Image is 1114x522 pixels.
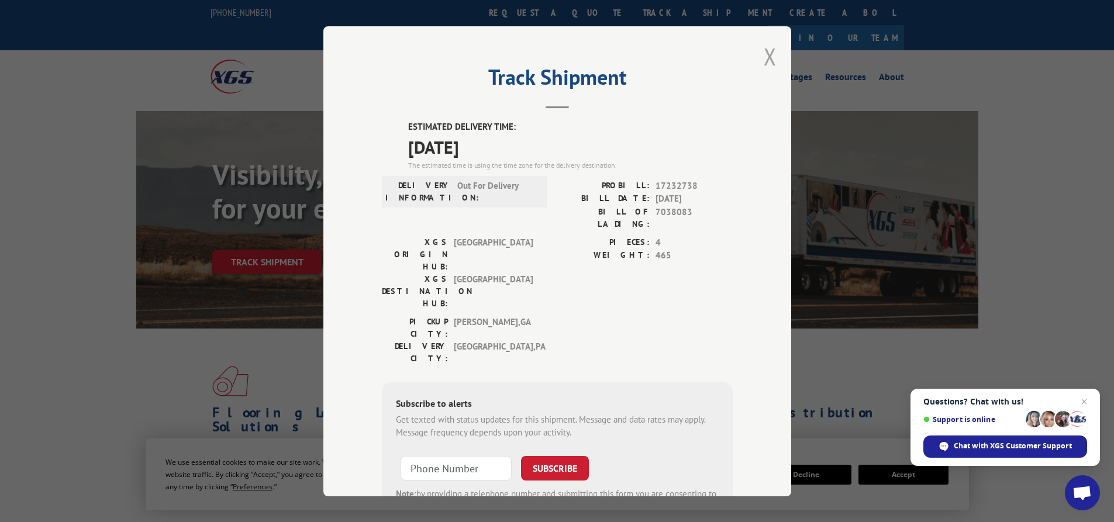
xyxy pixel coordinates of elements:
span: 17232738 [656,179,733,192]
span: [GEOGRAPHIC_DATA] [454,272,533,309]
label: XGS DESTINATION HUB: [382,272,448,309]
label: XGS ORIGIN HUB: [382,236,448,272]
label: DELIVERY CITY: [382,340,448,364]
div: Get texted with status updates for this shipment. Message and data rates may apply. Message frequ... [396,413,719,439]
button: SUBSCRIBE [521,455,589,480]
label: ESTIMATED DELIVERY TIME: [408,120,733,134]
input: Phone Number [401,455,512,480]
label: BILL OF LADING: [557,205,650,230]
label: BILL DATE: [557,192,650,206]
div: Open chat [1065,475,1100,510]
h2: Track Shipment [382,69,733,91]
span: [GEOGRAPHIC_DATA] , PA [454,340,533,364]
span: 7038083 [656,205,733,230]
span: 465 [656,249,733,262]
button: Close modal [764,41,777,72]
span: Questions? Chat with us! [923,397,1087,406]
span: Support is online [923,415,1022,424]
div: Chat with XGS Customer Support [923,435,1087,458]
span: [DATE] [656,192,733,206]
span: Chat with XGS Customer Support [954,441,1072,451]
span: [PERSON_NAME] , GA [454,315,533,340]
span: Close chat [1077,395,1091,409]
div: Subscribe to alerts [396,396,719,413]
strong: Note: [396,488,416,499]
label: PICKUP CITY: [382,315,448,340]
span: [DATE] [408,133,733,160]
label: PROBILL: [557,179,650,192]
span: [GEOGRAPHIC_DATA] [454,236,533,272]
label: DELIVERY INFORMATION: [385,179,451,203]
label: PIECES: [557,236,650,249]
span: 4 [656,236,733,249]
div: The estimated time is using the time zone for the delivery destination. [408,160,733,170]
span: Out For Delivery [457,179,536,203]
label: WEIGHT: [557,249,650,262]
